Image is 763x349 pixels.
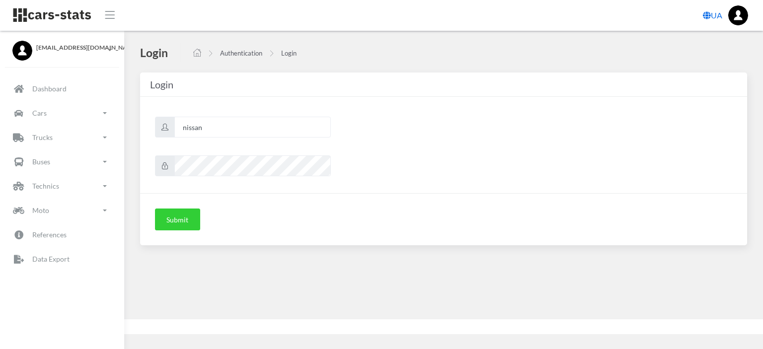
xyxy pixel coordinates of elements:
[12,41,112,52] a: [EMAIL_ADDRESS][DOMAIN_NAME]
[7,77,117,100] a: Dashboard
[155,209,200,230] button: Submit
[140,45,168,60] h4: Login
[7,248,117,271] a: Data Export
[7,223,117,246] a: References
[728,5,748,25] img: ...
[7,199,117,222] a: Moto
[7,175,117,198] a: Technics
[12,7,92,23] img: navbar brand
[32,107,47,119] p: Cars
[150,78,173,90] span: Login
[32,228,67,241] p: References
[32,82,67,95] p: Dashboard
[7,102,117,125] a: Cars
[36,43,112,52] span: [EMAIL_ADDRESS][DOMAIN_NAME]
[32,253,70,265] p: Data Export
[7,126,117,149] a: Trucks
[7,150,117,173] a: Buses
[32,204,49,216] p: Moto
[32,131,53,143] p: Trucks
[32,155,50,168] p: Buses
[699,5,726,25] a: UA
[174,117,331,138] input: Username
[281,49,297,57] a: Login
[220,49,262,57] a: Authentication
[32,180,59,192] p: Technics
